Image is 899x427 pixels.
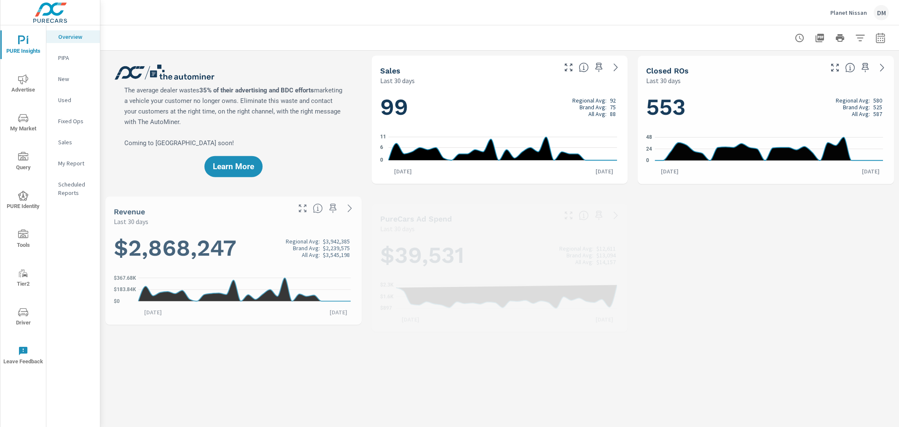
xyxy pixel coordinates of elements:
p: $2,239,575 [323,244,350,251]
div: PIPA [46,51,100,64]
p: [DATE] [655,168,684,176]
div: Scheduled Reports [46,178,100,199]
p: Used [58,96,93,104]
p: 587 [873,111,882,117]
h5: Sales [380,66,400,75]
text: 0 [380,157,383,163]
span: Total cost of media for all PureCars channels for the selected dealership group over the selected... [579,211,589,221]
a: See more details in report [875,61,889,74]
div: nav menu [0,25,46,375]
p: Overview [58,32,93,41]
p: 580 [873,97,882,104]
text: $2.3K [380,282,394,288]
h1: $2,868,247 [114,233,353,262]
button: Print Report [832,30,848,46]
span: PURE Insights [3,35,43,56]
span: Learn More [213,163,254,170]
p: New [58,75,93,83]
div: Sales [46,136,100,149]
p: [DATE] [324,308,353,316]
button: Learn More [204,156,263,177]
p: [DATE] [856,168,886,176]
text: 48 [646,134,652,140]
button: Make Fullscreen [562,61,575,74]
h5: PureCars Ad Spend [380,214,452,223]
p: $3,545,198 [323,251,350,258]
div: Fixed Ops [46,115,100,127]
text: $897 [380,305,392,311]
p: All Avg: [302,251,320,258]
p: Last 30 days [380,76,415,86]
span: Save this to your personalized report [592,209,606,222]
div: New [46,73,100,85]
text: $367.68K [114,275,136,281]
div: DM [874,5,889,20]
span: Driver [3,307,43,328]
span: Save this to your personalized report [592,61,606,74]
span: Save this to your personalized report [859,61,872,74]
span: My Market [3,113,43,134]
button: "Export Report to PDF" [811,30,828,46]
button: Make Fullscreen [562,209,575,222]
span: Number of Repair Orders Closed by the selected dealership group over the selected time range. [So... [845,62,855,73]
p: Brand Avg: [580,103,606,110]
span: Query [3,152,43,173]
text: 0 [646,157,649,163]
p: All Avg: [852,111,870,117]
p: Planet Nissan [830,9,867,16]
button: Make Fullscreen [296,202,309,215]
span: Tier2 [3,268,43,289]
div: My Report [46,157,100,170]
p: Fixed Ops [58,117,93,125]
p: Regional Avg: [836,97,870,104]
div: Overview [46,30,100,43]
p: [DATE] [138,308,168,316]
p: [DATE] [388,167,418,176]
h1: 553 [646,93,886,122]
p: $3,942,385 [323,238,350,244]
h5: Revenue [114,207,145,216]
p: Brand Avg: [566,251,593,258]
a: See more details in report [609,209,623,222]
p: [DATE] [590,315,619,324]
p: $14,157 [596,258,616,265]
p: 92 [610,97,616,103]
p: 75 [610,103,616,110]
span: Advertise [3,74,43,95]
p: Last 30 days [380,224,415,234]
text: $1.6K [380,294,394,300]
span: PURE Identity [3,191,43,211]
p: $12,611 [596,245,616,251]
p: Sales [58,138,93,146]
div: Used [46,94,100,106]
p: [DATE] [590,167,619,176]
p: Brand Avg: [293,244,320,251]
text: 24 [646,146,652,152]
span: Total sales revenue over the selected date range. [Source: This data is sourced from the dealer’s... [313,203,323,213]
p: Regional Avg: [572,97,606,103]
button: Apply Filters [852,30,869,46]
span: Number of vehicles sold by the dealership over the selected date range. [Source: This data is sou... [579,62,589,73]
p: 525 [873,104,882,111]
text: $0 [114,298,120,304]
text: 11 [380,134,386,140]
h5: Closed ROs [646,66,689,75]
text: 6 [380,145,383,151]
span: Leave Feedback [3,346,43,367]
p: Scheduled Reports [58,180,93,197]
p: Regional Avg: [559,245,593,251]
p: Brand Avg: [843,104,870,111]
p: Last 30 days [646,76,681,86]
button: Select Date Range [872,30,889,46]
p: All Avg: [588,110,606,117]
p: $13,094 [596,251,616,258]
h1: $39,531 [380,241,620,269]
p: Regional Avg: [286,238,320,244]
h1: 99 [380,92,620,121]
p: [DATE] [396,315,425,324]
p: PIPA [58,54,93,62]
p: My Report [58,159,93,168]
p: 88 [610,110,616,117]
a: See more details in report [343,202,357,215]
a: See more details in report [609,61,623,74]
